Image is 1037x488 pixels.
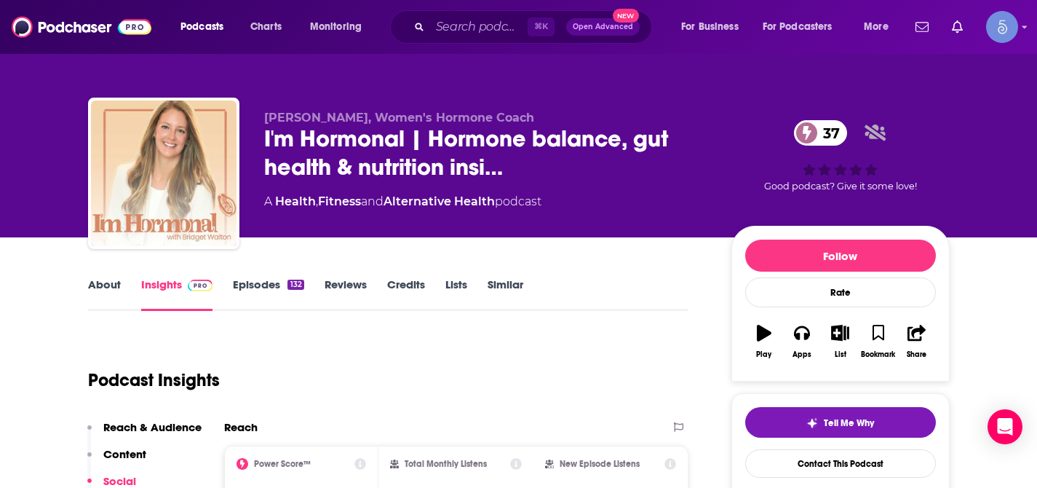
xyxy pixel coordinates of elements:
[287,280,303,290] div: 132
[224,420,258,434] h2: Reach
[756,350,771,359] div: Play
[310,17,362,37] span: Monitoring
[361,194,384,208] span: and
[681,17,739,37] span: For Business
[566,18,640,36] button: Open AdvancedNew
[264,111,534,125] span: [PERSON_NAME], Women's Hormone Coach
[103,447,146,461] p: Content
[103,420,202,434] p: Reach & Audience
[753,15,854,39] button: open menu
[188,280,213,291] img: Podchaser Pro
[731,111,950,201] div: 37Good podcast? Give it some love!
[387,278,425,311] a: Credits
[87,447,146,474] button: Content
[861,350,895,359] div: Bookmark
[528,17,555,36] span: ⌘ K
[745,407,936,438] button: tell me why sparkleTell Me Why
[170,15,242,39] button: open menu
[745,240,936,272] button: Follow
[613,9,639,23] span: New
[488,278,523,311] a: Similar
[859,315,897,368] button: Bookmark
[864,17,889,37] span: More
[764,181,917,192] span: Good podcast? Give it some love!
[254,459,311,469] h2: Power Score™
[824,417,874,429] span: Tell Me Why
[808,120,847,146] span: 37
[946,15,969,39] a: Show notifications dropdown
[91,101,237,246] img: I'm Hormonal | Hormone balance, gut health & nutrition insights
[745,278,936,307] div: Rate
[986,11,1018,43] span: Logged in as Spiral5-G1
[430,15,528,39] input: Search podcasts, credits, & more...
[794,120,847,146] a: 37
[910,15,934,39] a: Show notifications dropdown
[404,10,666,44] div: Search podcasts, credits, & more...
[988,409,1022,444] div: Open Intercom Messenger
[300,15,381,39] button: open menu
[763,17,833,37] span: For Podcasters
[325,278,367,311] a: Reviews
[103,474,136,488] p: Social
[141,278,213,311] a: InsightsPodchaser Pro
[12,13,151,41] img: Podchaser - Follow, Share and Rate Podcasts
[318,194,361,208] a: Fitness
[806,417,818,429] img: tell me why sparkle
[233,278,303,311] a: Episodes132
[445,278,467,311] a: Lists
[316,194,318,208] span: ,
[88,278,121,311] a: About
[180,17,223,37] span: Podcasts
[745,315,783,368] button: Play
[275,194,316,208] a: Health
[405,459,487,469] h2: Total Monthly Listens
[821,315,859,368] button: List
[986,11,1018,43] button: Show profile menu
[907,350,926,359] div: Share
[88,369,220,391] h1: Podcast Insights
[783,315,821,368] button: Apps
[745,449,936,478] a: Contact This Podcast
[87,420,202,447] button: Reach & Audience
[560,459,640,469] h2: New Episode Listens
[573,23,633,31] span: Open Advanced
[854,15,907,39] button: open menu
[241,15,290,39] a: Charts
[671,15,757,39] button: open menu
[264,193,541,210] div: A podcast
[835,350,846,359] div: List
[986,11,1018,43] img: User Profile
[250,17,282,37] span: Charts
[384,194,495,208] a: Alternative Health
[792,350,811,359] div: Apps
[897,315,935,368] button: Share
